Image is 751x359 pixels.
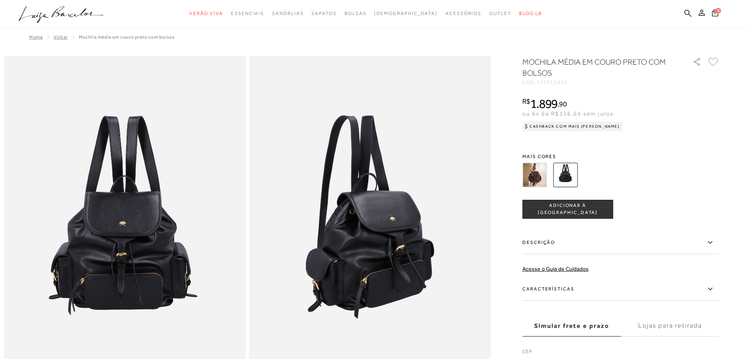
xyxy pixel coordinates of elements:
[557,100,567,108] i: ,
[272,6,304,21] a: categoryNavScreenReaderText
[489,11,511,16] span: Outlet
[374,6,438,21] a: noSubCategoriesText
[523,202,613,216] span: ADICIONAR À [GEOGRAPHIC_DATA]
[445,6,481,21] a: categoryNavScreenReaderText
[519,6,542,21] a: BLOG LB
[522,163,547,187] img: MOCHILA MÉDIA EM COURO CAFÉ COM BOLSOS
[345,6,367,21] a: categoryNavScreenReaderText
[710,9,721,19] button: 0
[345,11,367,16] span: Bolsas
[522,278,719,301] label: Características
[621,315,719,337] label: Lojas para retirada
[537,80,568,85] span: 777712931
[374,11,438,16] span: [DEMOGRAPHIC_DATA]
[54,34,68,40] a: Voltar
[522,56,670,78] h1: MOCHILA MÉDIA EM COURO PRETO COM BOLSOS
[522,348,719,359] label: CEP
[522,110,613,117] span: ou 6x de R$316,65 sem juros
[311,6,336,21] a: categoryNavScreenReaderText
[272,11,304,16] span: Sandálias
[716,8,721,13] span: 0
[522,200,613,219] button: ADICIONAR À [GEOGRAPHIC_DATA]
[519,11,542,16] span: BLOG LB
[522,266,589,272] a: Acesse o Guia de Cuidados
[559,100,567,108] span: 90
[29,34,43,40] a: Home
[231,6,264,21] a: categoryNavScreenReaderText
[522,80,680,85] div: CÓD:
[189,11,223,16] span: Verão Viva
[522,98,530,105] i: R$
[311,11,336,16] span: Sapatos
[522,231,719,254] label: Descrição
[522,315,621,337] label: Simular frete e prazo
[530,97,558,111] span: 1.899
[189,6,223,21] a: categoryNavScreenReaderText
[522,154,719,159] span: Mais cores
[489,6,511,21] a: categoryNavScreenReaderText
[79,34,175,40] span: MOCHILA MÉDIA EM COURO PRETO COM BOLSOS
[445,11,481,16] span: Acessórios
[553,163,578,187] img: MOCHILA MÉDIA EM COURO PRETO COM BOLSOS
[231,11,264,16] span: Essenciais
[522,122,623,131] div: Cashback com Mais [PERSON_NAME]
